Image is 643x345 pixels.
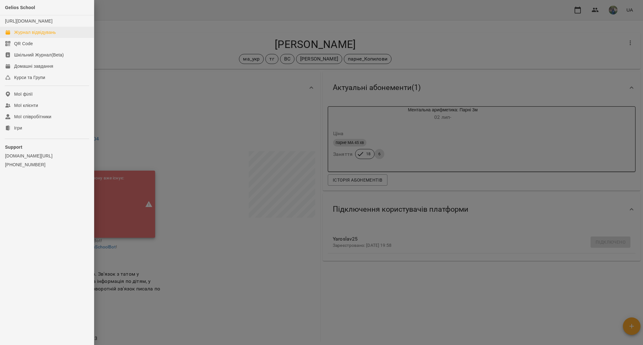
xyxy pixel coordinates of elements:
[14,40,33,47] div: QR Code
[14,102,38,109] div: Мої клієнти
[14,114,51,120] div: Мої співробітники
[14,63,53,69] div: Домашні завдання
[14,52,64,58] div: Шкільний Журнал(Beta)
[5,153,89,159] a: [DOMAIN_NAME][URL]
[5,144,89,150] p: Support
[14,74,45,81] div: Курси та Групи
[5,5,35,10] span: Gelios School
[14,125,22,131] div: Ігри
[5,162,89,168] a: [PHONE_NUMBER]
[14,29,56,35] div: Журнал відвідувань
[5,19,52,24] a: [URL][DOMAIN_NAME]
[14,91,33,97] div: Мої філії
